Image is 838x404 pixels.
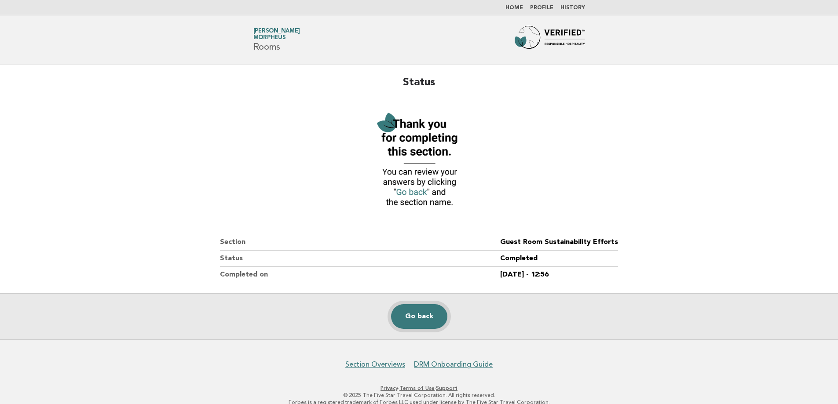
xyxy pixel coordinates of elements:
span: Morpheus [253,35,286,41]
img: Verified [370,108,467,213]
dt: Completed on [220,267,500,283]
dd: Completed [500,251,618,267]
p: © 2025 The Five Star Travel Corporation. All rights reserved. [150,392,688,399]
a: Home [505,5,523,11]
a: Section Overviews [345,360,405,369]
a: Go back [391,304,447,329]
dd: [DATE] - 12:56 [500,267,618,283]
dd: Guest Room Sustainability Efforts [500,234,618,251]
a: Terms of Use [399,385,435,391]
dt: Section [220,234,500,251]
a: Privacy [381,385,398,391]
a: DRM Onboarding Guide [414,360,493,369]
dt: Status [220,251,500,267]
h1: Rooms [253,29,300,51]
h2: Status [220,76,618,97]
a: Profile [530,5,553,11]
a: History [560,5,585,11]
a: Support [436,385,457,391]
a: [PERSON_NAME]Morpheus [253,28,300,40]
img: Forbes Travel Guide [515,26,585,54]
p: · · [150,385,688,392]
